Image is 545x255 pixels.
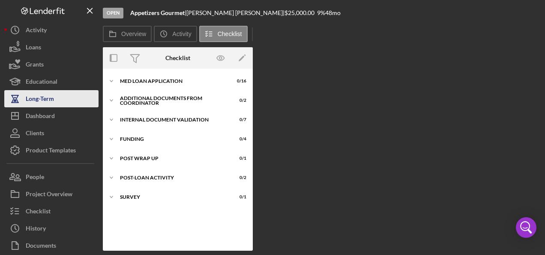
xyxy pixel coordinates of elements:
[26,185,72,205] div: Project Overview
[516,217,536,238] div: Open Intercom Messenger
[120,156,225,161] div: Post Wrap Up
[4,90,99,107] button: Long-Term
[120,79,225,84] div: MED Loan Application
[231,137,246,142] div: 0 / 4
[120,96,225,106] div: Additional Documents from Coordinator
[103,8,123,18] div: Open
[231,117,246,122] div: 0 / 7
[218,30,242,37] label: Checklist
[199,26,248,42] button: Checklist
[231,79,246,84] div: 0 / 16
[4,21,99,39] button: Activity
[186,9,284,16] div: [PERSON_NAME] [PERSON_NAME] |
[121,30,146,37] label: Overview
[26,168,44,188] div: People
[120,175,225,180] div: Post-Loan Activity
[26,142,76,161] div: Product Templates
[130,9,185,16] b: Appetizers Gourmet
[154,26,197,42] button: Activity
[4,168,99,185] button: People
[231,194,246,200] div: 0 / 1
[4,185,99,203] button: Project Overview
[26,56,44,75] div: Grants
[231,175,246,180] div: 0 / 2
[4,203,99,220] button: Checklist
[120,117,225,122] div: Internal Document Validation
[284,9,317,16] div: $25,000.00
[4,237,99,254] button: Documents
[317,9,325,16] div: 9 %
[120,137,225,142] div: Funding
[325,9,341,16] div: 48 mo
[4,142,99,159] button: Product Templates
[4,73,99,90] button: Educational
[26,73,57,92] div: Educational
[103,26,152,42] button: Overview
[26,220,46,239] div: History
[231,98,246,103] div: 0 / 2
[4,124,99,142] button: Clients
[120,194,225,200] div: Survey
[26,124,44,144] div: Clients
[165,55,190,61] div: Checklist
[4,220,99,237] button: History
[26,107,55,127] div: Dashboard
[172,30,191,37] label: Activity
[231,156,246,161] div: 0 / 1
[4,39,99,56] button: Loans
[4,56,99,73] button: Grants
[130,9,186,16] div: |
[4,107,99,124] button: Dashboard
[26,90,54,109] div: Long-Term
[26,21,47,41] div: Activity
[26,203,51,222] div: Checklist
[26,39,41,58] div: Loans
